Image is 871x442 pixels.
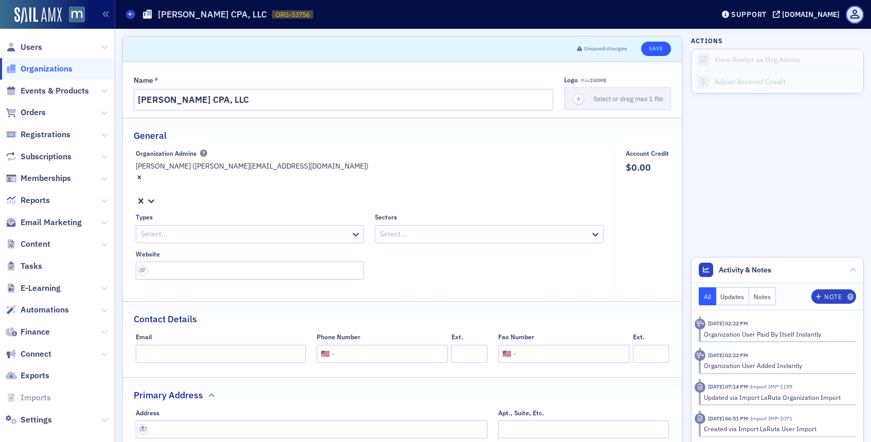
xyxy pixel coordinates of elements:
[584,45,627,53] span: Unsaved changes
[502,348,511,359] div: 🇺🇸
[773,11,843,18] button: [DOMAIN_NAME]
[593,95,663,103] span: Select or drag max 1 file
[708,383,748,390] time: 3/31/2023 07:14 PM
[716,287,750,305] button: Updates
[21,238,50,250] span: Content
[6,173,71,184] a: Memberships
[564,87,671,110] button: Select or drag max 1 file
[6,304,69,316] a: Automations
[498,333,534,341] div: Fax Number
[158,8,267,21] h1: [PERSON_NAME] CPA, LLC
[6,85,89,97] a: Events & Products
[21,283,61,294] span: E-Learning
[317,333,360,341] div: Phone Number
[14,7,62,24] img: SailAMX
[590,77,606,84] span: 250MB
[21,129,70,140] span: Registrations
[6,238,50,250] a: Content
[6,107,46,118] a: Orders
[21,217,82,228] span: Email Marketing
[811,289,856,304] button: Note
[708,320,748,327] time: 7/13/2023 02:22 PM
[6,370,49,381] a: Exports
[21,85,89,97] span: Events & Products
[21,392,51,403] span: Imports
[136,409,159,417] div: Address
[695,350,705,361] div: Activity
[641,42,670,56] button: Save
[6,195,50,206] a: Reports
[6,326,50,338] a: Finance
[6,151,71,162] a: Subscriptions
[692,71,863,93] a: Adjust Account Credit
[136,333,152,341] div: Email
[6,414,52,426] a: Settings
[21,63,72,75] span: Organizations
[695,319,705,329] div: Activity
[846,6,864,24] span: Profile
[708,415,748,422] time: 3/31/2023 06:51 PM
[699,287,716,305] button: All
[714,78,858,87] div: Adjust Account Credit
[21,414,52,426] span: Settings
[451,333,463,341] div: Ext.
[154,77,158,84] abbr: This field is required
[6,283,61,294] a: E-Learning
[21,370,49,381] span: Exports
[6,42,42,53] a: Users
[21,151,71,162] span: Subscriptions
[6,261,42,272] a: Tasks
[626,150,669,157] div: Account Credit
[136,172,604,182] div: Remove Debbie Blair (debbie@deborahblaircpa.com)
[633,333,645,341] div: Ext.
[21,195,50,206] span: Reports
[21,304,69,316] span: Automations
[498,409,544,417] div: Apt., Suite, Etc.
[21,326,50,338] span: Finance
[21,173,71,184] span: Memberships
[564,76,578,84] div: Logo
[748,415,792,422] span: Import IMP-1071
[136,250,160,258] div: Website
[276,10,310,19] span: ORG-53756
[749,287,776,305] button: Notes
[691,36,723,45] h4: Actions
[708,352,748,359] time: 7/13/2023 02:22 PM
[321,348,330,359] div: 🇺🇸
[6,217,82,228] a: Email Marketing
[134,312,197,326] h2: Contact Details
[704,393,849,402] div: Updated via Import LaRuta Organization Import
[136,150,196,157] div: Organization Admins
[6,129,70,140] a: Registrations
[134,76,153,85] div: Name
[704,329,849,339] div: Organization User Paid By Itself Instantly
[136,161,604,172] div: [PERSON_NAME] ([PERSON_NAME][EMAIL_ADDRESS][DOMAIN_NAME])
[580,77,606,84] span: Max
[695,413,705,424] div: Imported Activity
[704,424,849,433] div: Created via Import LaRuta User Import
[6,348,51,360] a: Connect
[626,161,669,174] span: $0.00
[69,7,85,23] img: SailAMX
[6,392,51,403] a: Imports
[21,261,42,272] span: Tasks
[134,389,203,402] h2: Primary Address
[748,383,792,390] span: Import IMP-1199
[731,10,767,19] div: Support
[62,7,85,24] a: View Homepage
[719,265,771,275] span: Activity & Notes
[695,382,705,393] div: Imported Activity
[6,63,72,75] a: Organizations
[21,42,42,53] span: Users
[375,213,397,221] div: Sectors
[134,129,167,142] h2: General
[704,361,849,370] div: Organization User Added Instantly
[824,294,842,300] div: Note
[782,10,840,19] div: [DOMAIN_NAME]
[21,107,46,118] span: Orders
[21,348,51,360] span: Connect
[136,213,153,221] div: Types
